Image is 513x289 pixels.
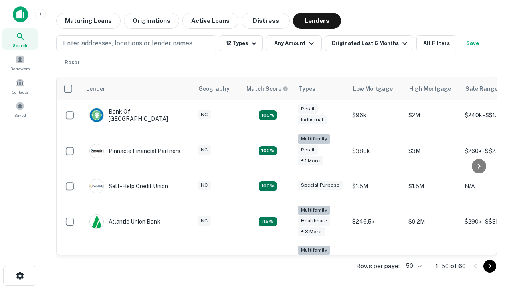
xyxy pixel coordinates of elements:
div: Types [299,84,315,94]
p: 1–50 of 60 [436,261,466,271]
div: Matching Properties: 9, hasApolloMatch: undefined [259,217,277,226]
button: 12 Types [220,35,263,51]
span: Saved [14,112,26,118]
a: Borrowers [2,52,38,73]
a: Saved [2,98,38,120]
div: Retail [298,104,318,114]
th: Geography [194,77,242,100]
span: Search [13,42,27,49]
div: Lender [86,84,105,94]
th: Lender [81,77,194,100]
td: $3M [404,130,460,171]
td: $1.5M [404,171,460,201]
div: Special Purpose [298,181,343,190]
div: Multifamily [298,206,330,215]
button: Maturing Loans [56,13,121,29]
button: Active Loans [182,13,238,29]
div: Matching Properties: 15, hasApolloMatch: undefined [259,110,277,120]
button: All Filters [416,35,456,51]
div: Matching Properties: 11, hasApolloMatch: undefined [259,181,277,191]
div: + 3 more [298,227,325,236]
td: $9.2M [404,201,460,242]
img: picture [90,179,103,193]
td: $3.2M [404,242,460,282]
th: Low Mortgage [348,77,404,100]
a: Contacts [2,75,38,97]
th: Types [294,77,348,100]
div: Self-help Credit Union [89,179,168,193]
div: NC [198,145,211,155]
div: Capitalize uses an advanced AI algorithm to match your search with the best lender. The match sco... [246,84,288,93]
h6: Match Score [246,84,287,93]
div: Retail [298,145,318,155]
div: Atlantic Union Bank [89,214,160,229]
button: Distress [242,13,290,29]
div: Matching Properties: 17, hasApolloMatch: undefined [259,146,277,156]
p: Enter addresses, locations or lender names [63,39,192,48]
div: Bank Of [GEOGRAPHIC_DATA] [89,108,186,122]
button: Lenders [293,13,341,29]
div: NC [198,110,211,119]
div: Originated Last 6 Months [331,39,410,48]
div: Geography [198,84,230,94]
th: High Mortgage [404,77,460,100]
td: $96k [348,100,404,130]
button: Reset [59,55,85,71]
img: picture [90,144,103,158]
iframe: Chat Widget [473,199,513,238]
td: $380k [348,130,404,171]
button: Save your search to get updates of matches that match your search criteria. [460,35,485,51]
td: $246.5k [348,201,404,242]
button: Go to next page [483,260,496,273]
div: Industrial [298,115,327,124]
p: Rows per page: [356,261,400,271]
div: Multifamily [298,134,330,144]
button: Enter addresses, locations or lender names [56,35,216,51]
div: Sale Range [465,84,498,94]
div: NC [198,181,211,190]
button: Originated Last 6 Months [325,35,413,51]
img: picture [90,215,103,228]
div: High Mortgage [409,84,451,94]
button: Originations [124,13,179,29]
div: Multifamily [298,246,330,255]
img: capitalize-icon.png [13,6,28,22]
div: + 1 more [298,156,323,165]
td: $246k [348,242,404,282]
td: $2M [404,100,460,130]
div: Pinnacle Financial Partners [89,144,180,158]
td: $1.5M [348,171,404,201]
div: The Fidelity Bank [89,255,154,269]
span: Borrowers [10,65,30,72]
div: Low Mortgage [353,84,393,94]
div: NC [198,216,211,226]
button: Any Amount [266,35,322,51]
a: Search [2,28,38,50]
img: picture [90,108,103,122]
th: Capitalize uses an advanced AI algorithm to match your search with the best lender. The match sco... [242,77,294,100]
span: Contacts [12,89,28,95]
div: Healthcare [298,216,330,226]
div: 50 [403,260,423,272]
